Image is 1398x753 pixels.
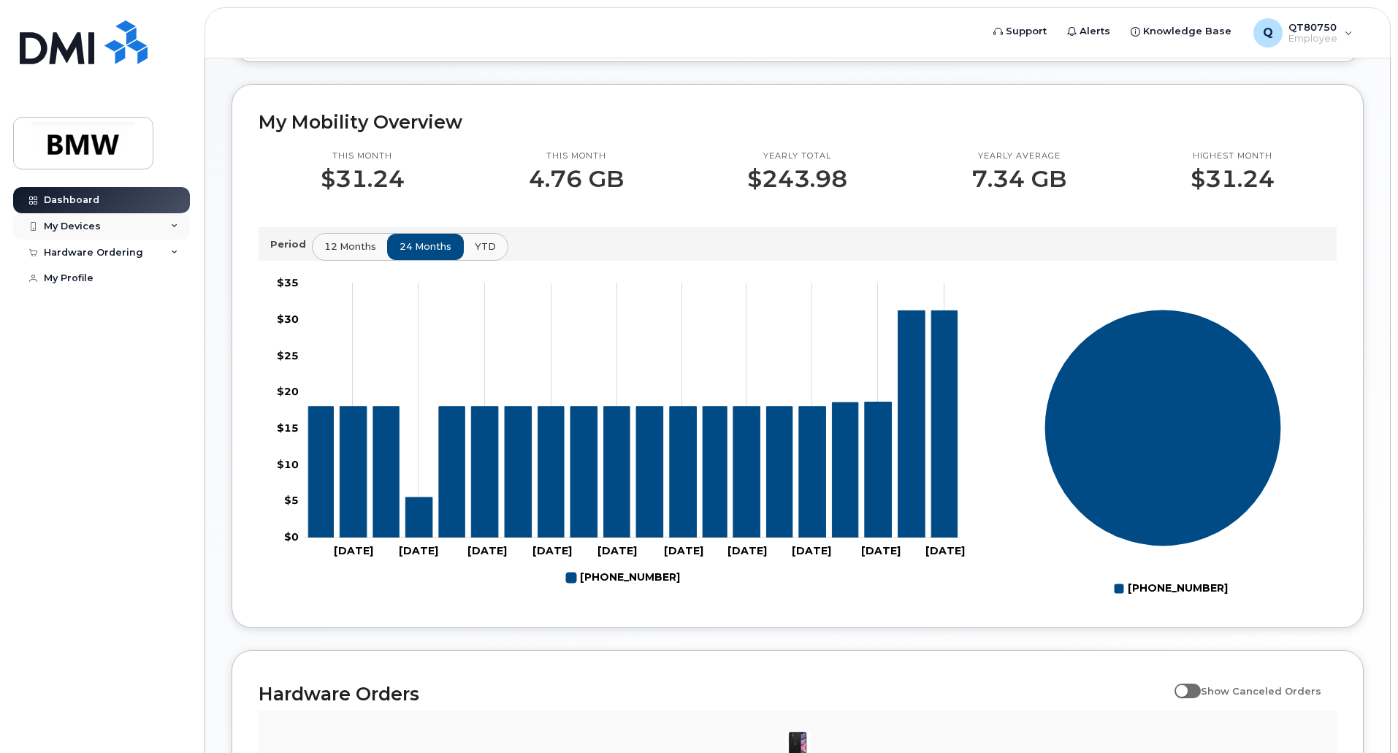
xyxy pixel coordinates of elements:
h2: Hardware Orders [259,683,1167,705]
tspan: $10 [277,457,299,470]
tspan: [DATE] [792,544,831,557]
div: QT80750 [1243,18,1363,47]
p: 4.76 GB [529,166,624,192]
p: Yearly average [971,150,1066,162]
p: Highest month [1191,150,1275,162]
input: Show Canceled Orders [1174,677,1186,689]
p: $31.24 [1191,166,1275,192]
span: Knowledge Base [1143,24,1231,39]
p: This month [321,150,405,162]
g: 864-906-8188 [566,565,680,590]
g: Legend [1114,576,1228,601]
g: Series [1044,309,1282,546]
p: $31.24 [321,166,405,192]
tspan: [DATE] [861,544,901,557]
p: $243.98 [747,166,847,192]
span: Show Canceled Orders [1201,685,1321,697]
a: Knowledge Base [1120,17,1242,46]
tspan: [DATE] [727,544,767,557]
span: Q [1263,24,1273,42]
h2: My Mobility Overview [259,111,1337,133]
tspan: [DATE] [334,544,373,557]
p: Period [270,237,312,251]
tspan: $30 [277,312,299,325]
tspan: [DATE] [467,544,507,557]
tspan: $0 [284,530,299,543]
a: Alerts [1057,17,1120,46]
tspan: $5 [284,494,299,507]
a: Support [983,17,1057,46]
span: 12 months [324,240,376,253]
p: Yearly total [747,150,847,162]
tspan: [DATE] [532,544,572,557]
g: Chart [1044,309,1282,600]
g: 864-906-8188 [308,310,957,538]
tspan: $15 [277,421,299,435]
tspan: [DATE] [399,544,438,557]
span: QT80750 [1288,21,1337,33]
iframe: Messenger Launcher [1334,689,1387,742]
span: YTD [475,240,496,253]
tspan: [DATE] [597,544,637,557]
g: Legend [566,565,680,590]
p: This month [529,150,624,162]
tspan: $20 [277,385,299,398]
tspan: $25 [277,348,299,362]
span: Alerts [1080,24,1110,39]
tspan: [DATE] [925,544,965,557]
span: Employee [1288,33,1337,45]
tspan: $35 [277,276,299,289]
p: 7.34 GB [971,166,1066,192]
span: Support [1006,24,1047,39]
tspan: [DATE] [664,544,703,557]
g: Chart [277,276,965,590]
